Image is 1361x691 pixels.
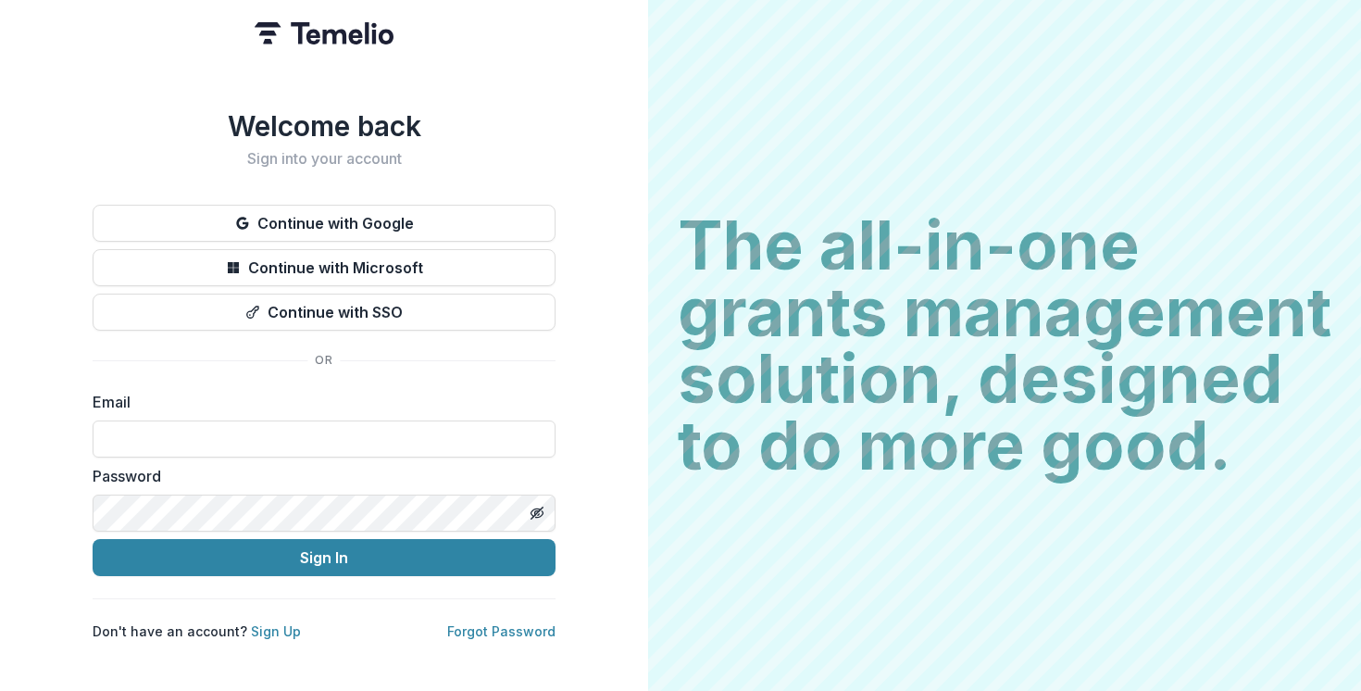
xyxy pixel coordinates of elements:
[93,465,544,487] label: Password
[522,498,552,528] button: Toggle password visibility
[255,22,393,44] img: Temelio
[251,623,301,639] a: Sign Up
[93,249,556,286] button: Continue with Microsoft
[93,539,556,576] button: Sign In
[93,622,301,641] p: Don't have an account?
[93,205,556,242] button: Continue with Google
[93,294,556,331] button: Continue with SSO
[447,623,556,639] a: Forgot Password
[93,150,556,168] h2: Sign into your account
[93,391,544,413] label: Email
[93,109,556,143] h1: Welcome back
